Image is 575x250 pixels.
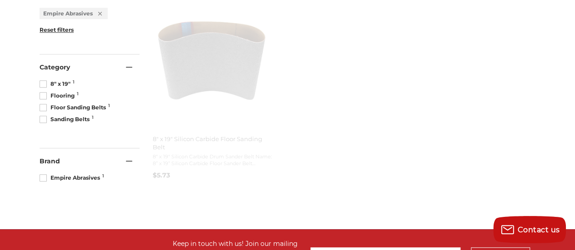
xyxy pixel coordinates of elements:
span: Contact us [518,225,560,234]
span: Empire Abrasives [43,10,93,17]
li: Reset filters [40,26,140,33]
button: Contact us [493,216,566,243]
span: 1 [102,174,104,178]
span: Sanding Belts [40,115,92,123]
span: Brand [40,157,60,165]
span: 8" x 19" [40,80,73,88]
span: Empire Abrasives [40,174,103,182]
div: Remove filter: Empire Abrasives [93,10,102,17]
span: Flooring [40,92,77,100]
span: 1 [73,80,75,84]
span: Category [40,63,70,71]
span: 1 [108,103,110,108]
span: Reset filters [40,26,74,33]
span: 1 [77,92,79,96]
span: 1 [92,115,94,120]
span: Floor Sanding Belts [40,103,109,112]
